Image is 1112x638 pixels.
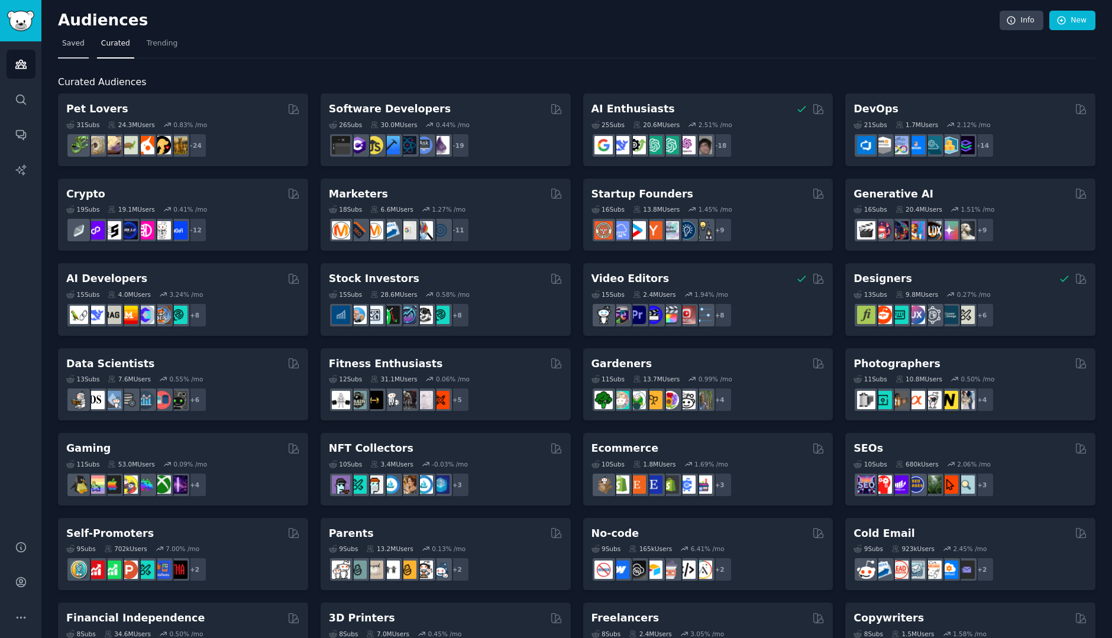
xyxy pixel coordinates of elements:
div: + 2 [707,557,732,582]
img: defi_ [169,221,188,239]
img: betatests [153,561,171,579]
div: 19 Sub s [66,205,99,213]
div: + 8 [445,303,470,328]
div: 10 Sub s [854,460,887,468]
a: Curated [97,34,134,59]
img: EtsySellers [644,475,662,494]
div: 6.6M Users [370,205,413,213]
img: gamers [136,475,154,494]
img: TwitchStreaming [169,475,188,494]
img: OnlineMarketing [431,221,450,239]
img: ProductHunters [119,561,138,579]
div: 1.27 % /mo [432,205,466,213]
div: + 3 [969,472,994,497]
img: iOSProgramming [382,136,400,154]
div: 1.8M Users [633,460,676,468]
div: + 9 [969,218,994,242]
img: MistralAI [119,306,138,324]
img: CryptoNews [153,221,171,239]
img: googleads [398,221,416,239]
div: 7.00 % /mo [166,545,199,553]
img: Adalo [694,561,712,579]
img: toddlers [382,561,400,579]
img: WeddingPhotography [956,391,975,409]
h2: Stock Investors [329,271,419,286]
img: Nikon [940,391,958,409]
div: 15 Sub s [591,290,625,299]
div: 3.4M Users [370,460,413,468]
img: growmybusiness [694,221,712,239]
img: ballpython [86,136,105,154]
img: ethfinance [70,221,88,239]
a: New [1049,11,1095,31]
img: turtle [119,136,138,154]
div: 13.2M Users [366,545,413,553]
img: gopro [594,306,613,324]
div: 13 Sub s [66,375,99,383]
img: chatgpt_prompts_ [661,136,679,154]
img: AppIdeas [70,561,88,579]
img: StocksAndTrading [398,306,416,324]
img: ycombinator [644,221,662,239]
h2: Startup Founders [591,187,693,202]
div: 9 Sub s [66,545,96,553]
img: alphaandbetausers [136,561,154,579]
div: 3.24 % /mo [170,290,203,299]
img: MarketingResearch [415,221,433,239]
div: + 8 [182,303,207,328]
div: 11 Sub s [66,460,99,468]
h2: Ecommerce [591,441,659,456]
div: 0.06 % /mo [436,375,470,383]
img: chatgpt_promptDesign [644,136,662,154]
div: + 2 [445,557,470,582]
img: NewParents [398,561,416,579]
img: startup [628,221,646,239]
img: starryai [940,221,958,239]
img: The_SEO [956,475,975,494]
div: 15 Sub s [329,290,362,299]
img: DigitalItems [431,475,450,494]
img: streetphotography [874,391,892,409]
img: b2b_sales [923,561,942,579]
div: 13 Sub s [854,290,887,299]
div: 702k Users [104,545,147,553]
div: + 6 [969,303,994,328]
img: Parents [431,561,450,579]
img: XboxGamers [153,475,171,494]
img: editors [611,306,629,324]
img: Airtable [644,561,662,579]
img: youtubepromotion [86,561,105,579]
img: nocode [594,561,613,579]
img: AskMarketing [365,221,383,239]
h2: Video Editors [591,271,670,286]
img: NFTExchange [332,475,350,494]
h2: Marketers [329,187,388,202]
img: aws_cdk [940,136,958,154]
img: reactnative [398,136,416,154]
img: OpenseaMarket [415,475,433,494]
div: 0.58 % /mo [436,290,470,299]
img: GamerPals [119,475,138,494]
img: weightroom [382,391,400,409]
div: 1.7M Users [896,121,939,129]
div: 13.7M Users [633,375,680,383]
img: UrbanGardening [677,391,696,409]
img: physicaltherapy [415,391,433,409]
img: UX_Design [956,306,975,324]
div: 20.4M Users [896,205,942,213]
div: 6.41 % /mo [691,545,725,553]
img: SonyAlpha [907,391,925,409]
img: deepdream [890,221,909,239]
div: + 9 [707,218,732,242]
div: 0.55 % /mo [170,375,203,383]
img: EntrepreneurRideAlong [594,221,613,239]
img: succulents [611,391,629,409]
img: premiere [628,306,646,324]
h2: Gardeners [591,357,652,371]
img: logodesign [874,306,892,324]
img: AskComputerScience [415,136,433,154]
div: + 4 [182,472,207,497]
img: MachineLearning [70,391,88,409]
img: finalcutpro [661,306,679,324]
h2: Software Developers [329,102,451,116]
